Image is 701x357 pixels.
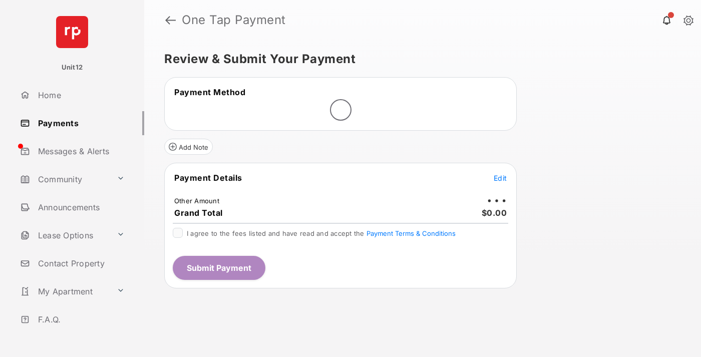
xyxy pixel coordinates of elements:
[482,208,507,218] span: $0.00
[16,307,144,331] a: F.A.Q.
[16,139,144,163] a: Messages & Alerts
[174,208,223,218] span: Grand Total
[16,167,113,191] a: Community
[16,279,113,303] a: My Apartment
[62,63,83,73] p: Unit12
[182,14,286,26] strong: One Tap Payment
[16,83,144,107] a: Home
[174,173,242,183] span: Payment Details
[16,111,144,135] a: Payments
[164,139,213,155] button: Add Note
[16,251,144,275] a: Contact Property
[16,195,144,219] a: Announcements
[367,229,456,237] button: I agree to the fees listed and have read and accept the
[494,174,507,182] span: Edit
[56,16,88,48] img: svg+xml;base64,PHN2ZyB4bWxucz0iaHR0cDovL3d3dy53My5vcmcvMjAwMC9zdmciIHdpZHRoPSI2NCIgaGVpZ2h0PSI2NC...
[173,256,265,280] button: Submit Payment
[16,223,113,247] a: Lease Options
[174,87,245,97] span: Payment Method
[494,173,507,183] button: Edit
[164,53,673,65] h5: Review & Submit Your Payment
[187,229,456,237] span: I agree to the fees listed and have read and accept the
[174,196,220,205] td: Other Amount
